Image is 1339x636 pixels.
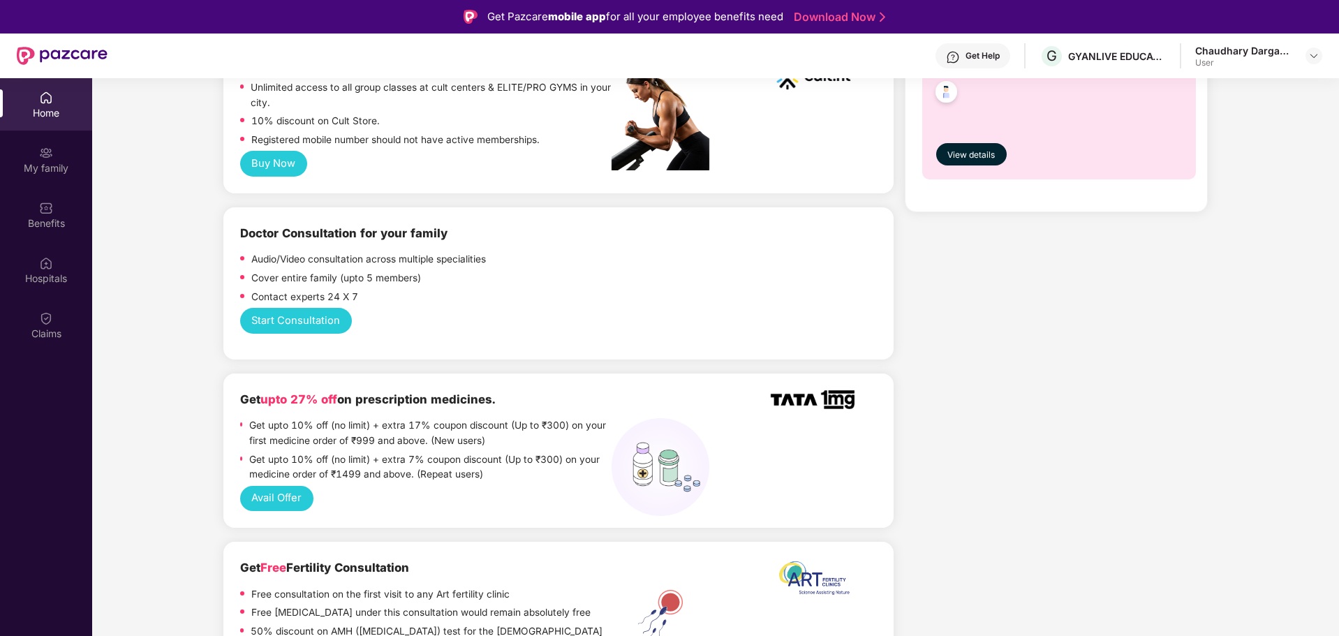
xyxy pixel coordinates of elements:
[946,50,960,64] img: svg+xml;base64,PHN2ZyBpZD0iSGVscC0zMngzMiIgeG1sbnM9Imh0dHA6Ly93d3cudzMub3JnLzIwMDAvc3ZnIiB3aWR0aD...
[240,151,307,177] button: Buy Now
[251,114,380,129] p: 10% discount on Cult Store.
[240,226,447,240] b: Doctor Consultation for your family
[240,308,352,334] button: Start Consultation
[612,61,709,170] img: pc2.png
[39,201,53,215] img: svg+xml;base64,PHN2ZyBpZD0iQmVuZWZpdHMiIHhtbG5zPSJodHRwOi8vd3d3LnczLm9yZy8yMDAwL3N2ZyIgd2lkdGg9Ij...
[771,559,855,604] img: ART%20logo%20printable%20jpg.jpg
[240,561,409,575] b: Get Fertility Consultation
[1308,50,1319,61] img: svg+xml;base64,PHN2ZyBpZD0iRHJvcGRvd24tMzJ4MzIiIHhtbG5zPSJodHRwOi8vd3d3LnczLm9yZy8yMDAwL3N2ZyIgd2...
[966,50,1000,61] div: Get Help
[251,587,510,602] p: Free consultation on the first visit to any Art fertility clinic
[1195,44,1293,57] div: Chaudhary Dargabhai Jesungbhai
[240,486,313,512] button: Avail Offer
[251,80,611,110] p: Unlimited access to all group classes at cult centers & ELITE/PRO GYMS in your city.
[1068,50,1166,63] div: GYANLIVE EDUCATION PRIVATE LIMITED
[251,133,540,148] p: Registered mobile number should not have active memberships.
[251,605,591,621] p: Free [MEDICAL_DATA] under this consultation would remain absolutely free
[947,149,995,162] span: View details
[240,392,496,406] b: Get on prescription medicines.
[249,452,611,482] p: Get upto 10% off (no limit) + extra 7% coupon discount (Up to ₹300) on your medicine order of ₹14...
[17,47,108,65] img: New Pazcare Logo
[260,392,337,406] span: upto 27% off
[794,10,881,24] a: Download Now
[251,290,358,305] p: Contact experts 24 X 7
[39,146,53,160] img: svg+xml;base64,PHN2ZyB3aWR0aD0iMjAiIGhlaWdodD0iMjAiIHZpZXdCb3g9IjAgMCAyMCAyMCIgZmlsbD0ibm9uZSIgeG...
[936,143,1007,165] button: View details
[39,91,53,105] img: svg+xml;base64,PHN2ZyBpZD0iSG9tZSIgeG1sbnM9Imh0dHA6Ly93d3cudzMub3JnLzIwMDAvc3ZnIiB3aWR0aD0iMjAiIG...
[612,418,709,516] img: medicines%20(1).png
[464,10,478,24] img: Logo
[1195,57,1293,68] div: User
[249,418,611,448] p: Get upto 10% off (no limit) + extra 17% coupon discount (Up to ₹300) on your first medicine order...
[260,561,286,575] span: Free
[39,256,53,270] img: svg+xml;base64,PHN2ZyBpZD0iSG9zcGl0YWxzIiB4bWxucz0iaHR0cDovL3d3dy53My5vcmcvMjAwMC9zdmciIHdpZHRoPS...
[880,10,885,24] img: Stroke
[929,77,963,111] img: svg+xml;base64,PHN2ZyB4bWxucz0iaHR0cDovL3d3dy53My5vcmcvMjAwMC9zdmciIHdpZHRoPSI0OC45NDMiIGhlaWdodD...
[39,311,53,325] img: svg+xml;base64,PHN2ZyBpZD0iQ2xhaW0iIHhtbG5zPSJodHRwOi8vd3d3LnczLm9yZy8yMDAwL3N2ZyIgd2lkdGg9IjIwIi...
[1046,47,1057,64] span: G
[487,8,783,25] div: Get Pazcare for all your employee benefits need
[771,390,855,409] img: TATA_1mg_Logo.png
[548,10,606,23] strong: mobile app
[251,271,421,286] p: Cover entire family (upto 5 members)
[251,252,486,267] p: Audio/Video consultation across multiple specialities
